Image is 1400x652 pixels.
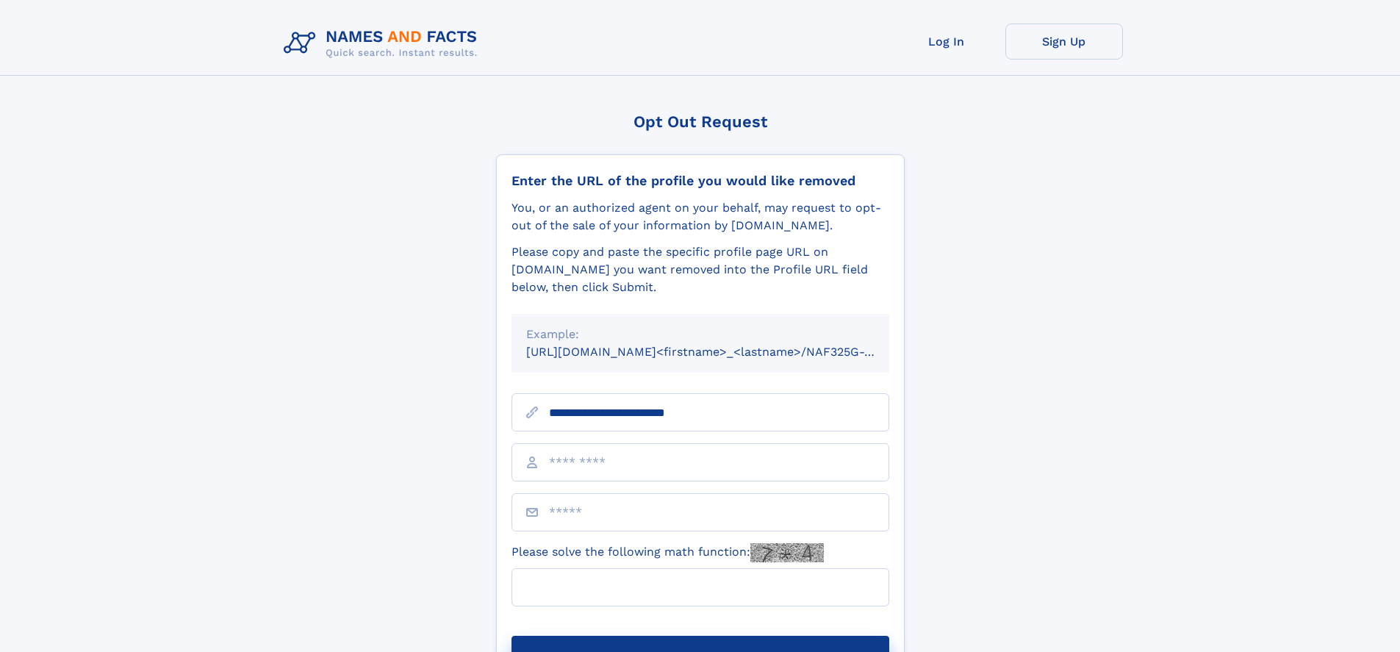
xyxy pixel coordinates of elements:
img: Logo Names and Facts [278,24,489,63]
div: Opt Out Request [496,112,905,131]
a: Sign Up [1005,24,1123,60]
small: [URL][DOMAIN_NAME]<firstname>_<lastname>/NAF325G-xxxxxxxx [526,345,917,359]
label: Please solve the following math function: [511,543,824,562]
div: Please copy and paste the specific profile page URL on [DOMAIN_NAME] you want removed into the Pr... [511,243,889,296]
div: Example: [526,326,875,343]
a: Log In [888,24,1005,60]
div: You, or an authorized agent on your behalf, may request to opt-out of the sale of your informatio... [511,199,889,234]
div: Enter the URL of the profile you would like removed [511,173,889,189]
